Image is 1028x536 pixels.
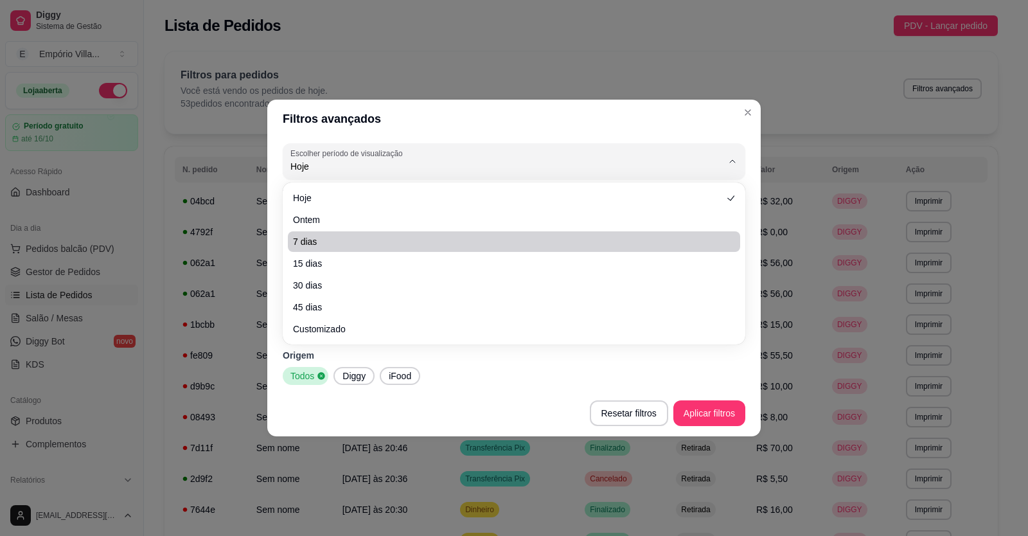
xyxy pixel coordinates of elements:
span: Customizado [293,323,722,335]
span: 30 dias [293,279,722,292]
button: Resetar filtros [590,400,668,426]
button: Aplicar filtros [673,400,745,426]
span: Ontem [293,213,722,226]
span: iFood [384,370,416,382]
span: Hoje [293,192,722,204]
p: Origem [283,349,745,362]
span: 7 dias [293,235,722,248]
button: Close [738,102,758,123]
span: Hoje [290,160,722,173]
header: Filtros avançados [267,100,761,138]
label: Escolher período de visualização [290,148,407,159]
span: 45 dias [293,301,722,314]
span: Todos [285,370,317,382]
span: 15 dias [293,257,722,270]
span: Diggy [337,370,371,382]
